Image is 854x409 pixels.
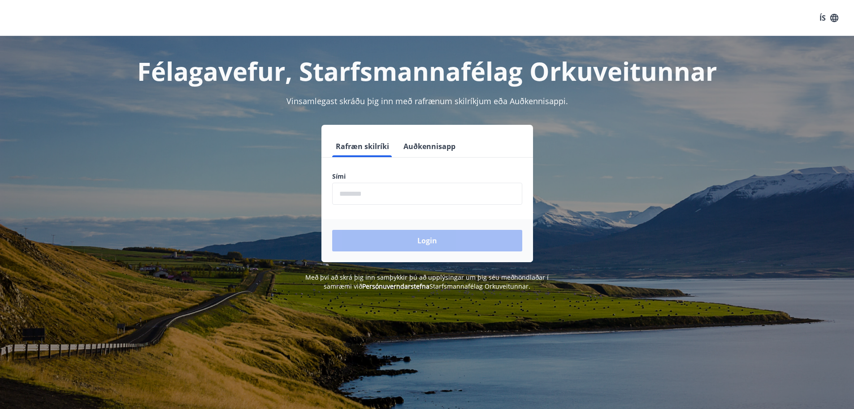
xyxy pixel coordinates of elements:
button: Auðkennisapp [400,136,459,157]
a: Persónuverndarstefna [362,282,429,290]
span: Með því að skrá þig inn samþykkir þú að upplýsingar um þig séu meðhöndlaðar í samræmi við Starfsm... [305,273,549,290]
span: Vinsamlegast skráðu þig inn með rafrænum skilríkjum eða Auðkennisappi. [286,96,568,106]
label: Sími [332,172,522,181]
button: Rafræn skilríki [332,136,393,157]
h1: Félagavefur, Starfsmannafélag Orkuveitunnar [115,54,739,88]
button: ÍS [815,10,843,26]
